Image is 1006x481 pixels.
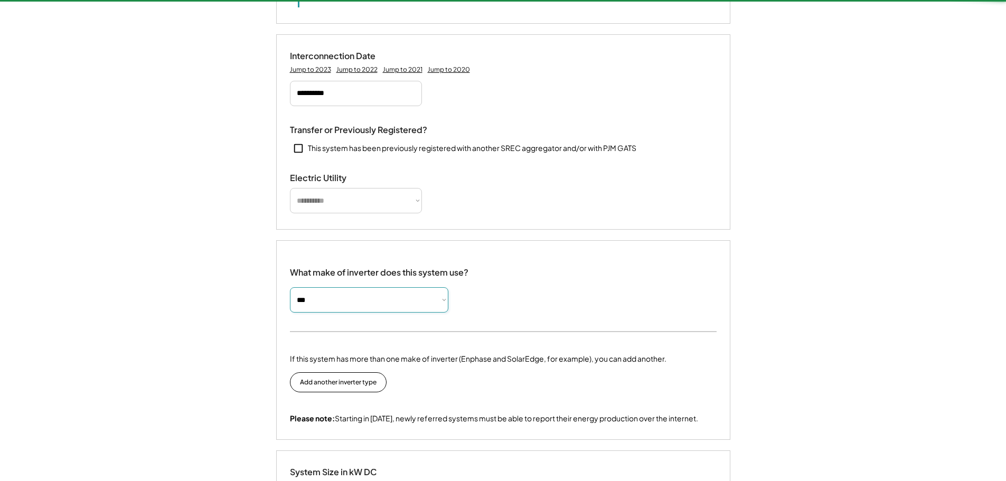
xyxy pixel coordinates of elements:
strong: Please note: [290,413,335,423]
div: Interconnection Date [290,51,396,62]
div: Starting in [DATE], newly referred systems must be able to report their energy production over th... [290,413,698,424]
div: System Size in kW DC [290,467,396,478]
button: Add another inverter type [290,372,387,392]
div: Electric Utility [290,173,396,184]
div: This system has been previously registered with another SREC aggregator and/or with PJM GATS [308,143,636,154]
div: Jump to 2020 [428,65,470,74]
div: Jump to 2021 [383,65,422,74]
div: If this system has more than one make of inverter (Enphase and SolarEdge, for example), you can a... [290,353,666,364]
div: Jump to 2023 [290,65,331,74]
div: Jump to 2022 [336,65,378,74]
div: Transfer or Previously Registered? [290,125,427,136]
div: What make of inverter does this system use? [290,257,468,280]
